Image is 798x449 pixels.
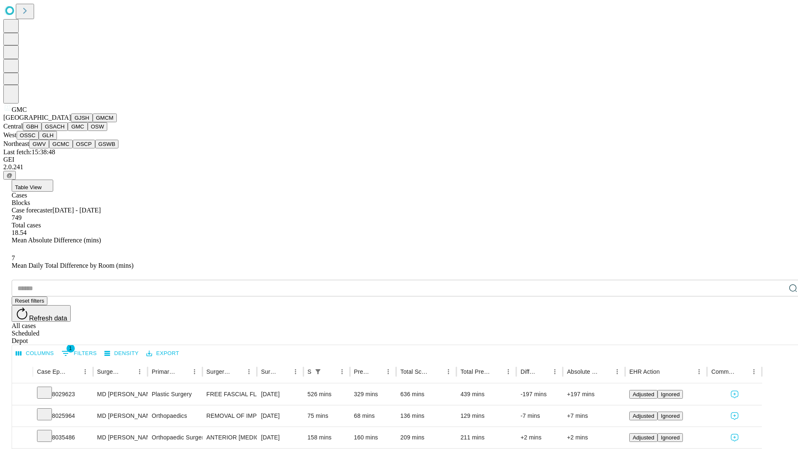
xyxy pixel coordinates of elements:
span: Table View [15,184,42,190]
div: -197 mins [520,384,559,405]
button: Ignored [658,412,683,420]
button: Sort [68,366,79,377]
button: Adjusted [629,390,658,399]
div: -7 mins [520,405,559,427]
span: 18.54 [12,229,27,236]
button: Reset filters [12,296,47,305]
button: Menu [290,366,301,377]
button: Expand [16,431,29,445]
div: FREE FASCIAL FLAP WITH MICROVASCULAR ANASTOMOSIS [207,384,253,405]
button: Menu [336,366,348,377]
button: Menu [243,366,255,377]
span: 1 [66,344,75,353]
div: 160 mins [354,427,392,448]
div: +2 mins [567,427,621,448]
button: Export [144,347,181,360]
span: Last fetch: 15:38:48 [3,148,55,155]
span: @ [7,172,12,178]
button: Sort [736,366,748,377]
span: Adjusted [633,391,654,397]
button: OSSC [17,131,39,140]
div: Orthopaedic Surgery [152,427,198,448]
button: Sort [177,366,189,377]
div: MD [PERSON_NAME] Jr [PERSON_NAME] C Md [97,427,143,448]
div: 8025964 [37,405,89,427]
button: GMC [68,122,87,131]
button: Sort [600,366,611,377]
button: GCMC [49,140,73,148]
div: 136 mins [400,405,452,427]
button: GLH [39,131,57,140]
span: Total cases [12,222,41,229]
button: Sort [537,366,549,377]
button: Menu [611,366,623,377]
button: @ [3,171,16,180]
div: 68 mins [354,405,392,427]
span: 7 [12,254,15,262]
button: Sort [122,366,134,377]
div: Surgery Name [207,368,231,375]
button: Adjusted [629,412,658,420]
span: Adjusted [633,413,654,419]
span: Refresh data [29,315,67,322]
span: GMC [12,106,27,113]
div: MD [PERSON_NAME] [PERSON_NAME] Md [97,384,143,405]
div: 439 mins [461,384,512,405]
span: Ignored [661,391,680,397]
div: 129 mins [461,405,512,427]
button: GJSH [71,113,93,122]
span: Northeast [3,140,29,147]
button: Expand [16,409,29,424]
button: Menu [134,366,145,377]
button: Sort [325,366,336,377]
button: Adjusted [629,433,658,442]
button: GBH [23,122,42,131]
button: Table View [12,180,53,192]
button: GSWB [95,140,119,148]
button: Sort [278,366,290,377]
div: [DATE] [261,384,299,405]
span: 749 [12,214,22,221]
button: Ignored [658,390,683,399]
div: 8035486 [37,427,89,448]
button: Select columns [14,347,56,360]
div: +2 mins [520,427,559,448]
div: [DATE] [261,427,299,448]
div: Absolute Difference [567,368,599,375]
button: Expand [16,387,29,402]
span: Mean Daily Total Difference by Room (mins) [12,262,133,269]
div: 2.0.241 [3,163,795,171]
span: [DATE] - [DATE] [52,207,101,214]
button: Show filters [312,366,324,377]
button: Menu [549,366,561,377]
button: Ignored [658,433,683,442]
button: Refresh data [12,305,71,322]
button: Menu [748,366,760,377]
button: Show filters [59,347,99,360]
div: 636 mins [400,384,452,405]
div: 211 mins [461,427,512,448]
div: Comments [711,368,735,375]
button: Menu [443,366,454,377]
span: Central [3,123,23,130]
button: GWV [29,140,49,148]
button: GSACH [42,122,68,131]
button: Sort [431,366,443,377]
button: Sort [232,366,243,377]
button: OSW [88,122,108,131]
span: Mean Absolute Difference (mins) [12,237,101,244]
button: Menu [189,366,200,377]
div: 75 mins [308,405,346,427]
div: Plastic Surgery [152,384,198,405]
div: +197 mins [567,384,621,405]
button: GMCM [93,113,117,122]
div: 1 active filter [312,366,324,377]
div: Orthopaedics [152,405,198,427]
span: Adjusted [633,434,654,441]
button: Menu [502,366,514,377]
span: Ignored [661,413,680,419]
div: +7 mins [567,405,621,427]
div: EHR Action [629,368,660,375]
span: Reset filters [15,298,44,304]
div: Case Epic Id [37,368,67,375]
